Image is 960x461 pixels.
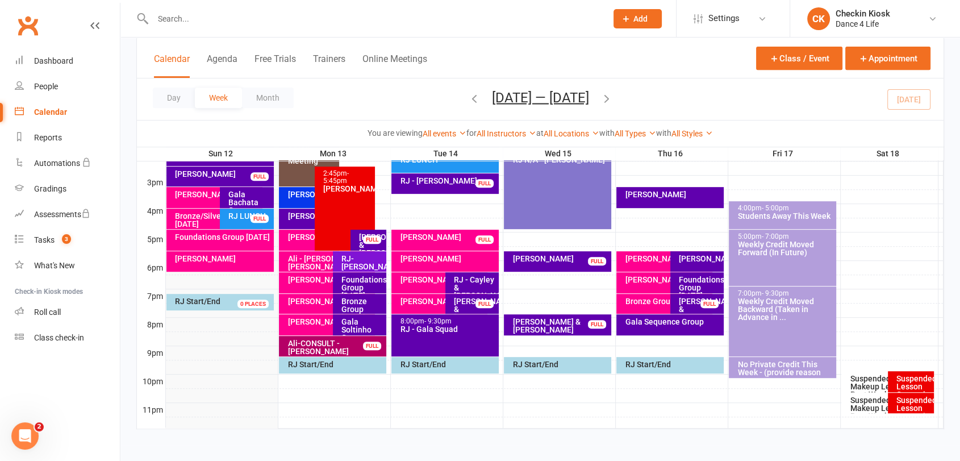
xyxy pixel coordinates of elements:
a: Tasks 3 [15,227,120,253]
div: RJ - Gala Squad [399,325,496,333]
div: [PERSON_NAME] [287,233,337,241]
div: RJ - [PERSON_NAME] [399,177,496,185]
div: Gradings [34,184,66,193]
a: All Instructors [477,129,536,138]
div: 2:45pm [323,170,373,185]
div: No Private Credit This Week - (provide reason per ... [737,360,833,384]
div: FULL [475,300,494,308]
a: All Types [615,129,656,138]
th: Fri 17 [728,147,840,161]
div: RJ Start/End [512,360,608,368]
div: [PERSON_NAME] & [PERSON_NAME] [678,297,721,321]
div: Director Meeting [287,149,337,165]
div: [PERSON_NAME] & [PERSON_NAME] [358,233,384,257]
div: FULL [475,179,494,188]
th: 5pm [137,232,165,246]
div: Tasks [34,235,55,244]
div: [PERSON_NAME] [399,255,496,263]
iframe: Intercom live chat [11,422,39,450]
div: [PERSON_NAME] [624,276,709,284]
div: 0 PLACES [237,300,269,308]
div: Foundations Group [DATE] [678,276,721,300]
a: Reports [15,125,120,151]
div: RJ LUNCH [228,212,271,220]
div: Reports [34,133,62,142]
button: Calendar [154,53,190,78]
div: What's New [34,261,75,270]
a: What's New [15,253,120,279]
div: Bronze Group [DATE] [624,297,709,305]
div: [PERSON_NAME] [287,318,372,326]
span: - 5:45pm [323,169,349,185]
strong: You are viewing [368,128,423,138]
div: Suspended/Private Lesson Corrections [896,375,932,398]
div: 8:00pm [399,318,496,325]
div: CK [807,7,830,30]
button: Week [195,88,242,108]
th: 9pm [137,346,165,360]
div: FULL [700,300,719,308]
div: FULL [588,320,606,329]
div: [PERSON_NAME] [287,190,337,198]
th: 7pm [137,289,165,303]
div: RJ Start/End [287,360,383,368]
div: Ali-CONSULT - [PERSON_NAME] [287,339,383,355]
div: Students Away This Week [737,212,833,220]
div: [PERSON_NAME] [174,255,272,263]
div: Bronze/Silver Group [DATE] [174,212,260,228]
th: 11pm [137,402,165,417]
span: Add [633,14,648,23]
a: Assessments [15,202,120,227]
button: Day [153,88,195,108]
div: [PERSON_NAME] [399,297,485,305]
th: Sun 12 [165,147,278,161]
div: Suspended Makeup Lesson for Past Week [849,396,920,420]
div: 7:00pm [737,290,833,297]
th: Sat 18 [840,147,938,161]
th: Thu 16 [615,147,728,161]
th: 10pm [137,374,165,388]
span: - 9:30pm [424,317,451,325]
div: [PERSON_NAME] [624,190,721,198]
div: FULL [251,172,269,181]
a: Automations [15,151,120,176]
span: 3 [62,234,71,244]
div: Gala Soltinho Group [341,318,384,342]
a: All Locations [544,129,599,138]
div: FULL [363,342,381,350]
div: RJ Start/End [624,360,721,368]
div: 4:00pm [737,205,833,212]
a: People [15,74,120,99]
div: 5:00pm [737,233,833,240]
div: FULL [475,235,494,244]
th: 8pm [137,317,165,331]
div: RJ N/A - [PERSON_NAME] [512,156,608,164]
div: RJ-[PERSON_NAME] & [PERSON_NAME] [341,255,384,286]
th: Mon 13 [278,147,390,161]
input: Search... [149,11,599,27]
span: 2 [35,422,44,431]
div: Dashboard [34,56,73,65]
a: Class kiosk mode [15,325,120,351]
div: Calendar [34,107,67,117]
div: [PERSON_NAME] [287,297,372,305]
div: Foundations Group [DATE] [174,233,272,241]
div: [PERSON_NAME] [174,190,260,198]
a: All Styles [671,129,713,138]
th: 3pm [137,175,165,189]
span: - 7:00pm [761,232,788,240]
div: Dance 4 Life [836,19,890,29]
div: [PERSON_NAME] & [PERSON_NAME] [453,297,496,321]
a: Roll call [15,300,120,325]
a: Calendar [15,99,120,125]
th: Wed 15 [503,147,615,161]
div: People [34,82,58,91]
div: [PERSON_NAME] [399,233,496,241]
div: Gala Sequence Group [624,318,721,326]
div: Assessments [34,210,90,219]
a: Clubworx [14,11,42,40]
div: [PERSON_NAME] [287,212,337,220]
div: [PERSON_NAME] [174,170,272,178]
strong: for [466,128,477,138]
th: Tue 14 [390,147,503,161]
